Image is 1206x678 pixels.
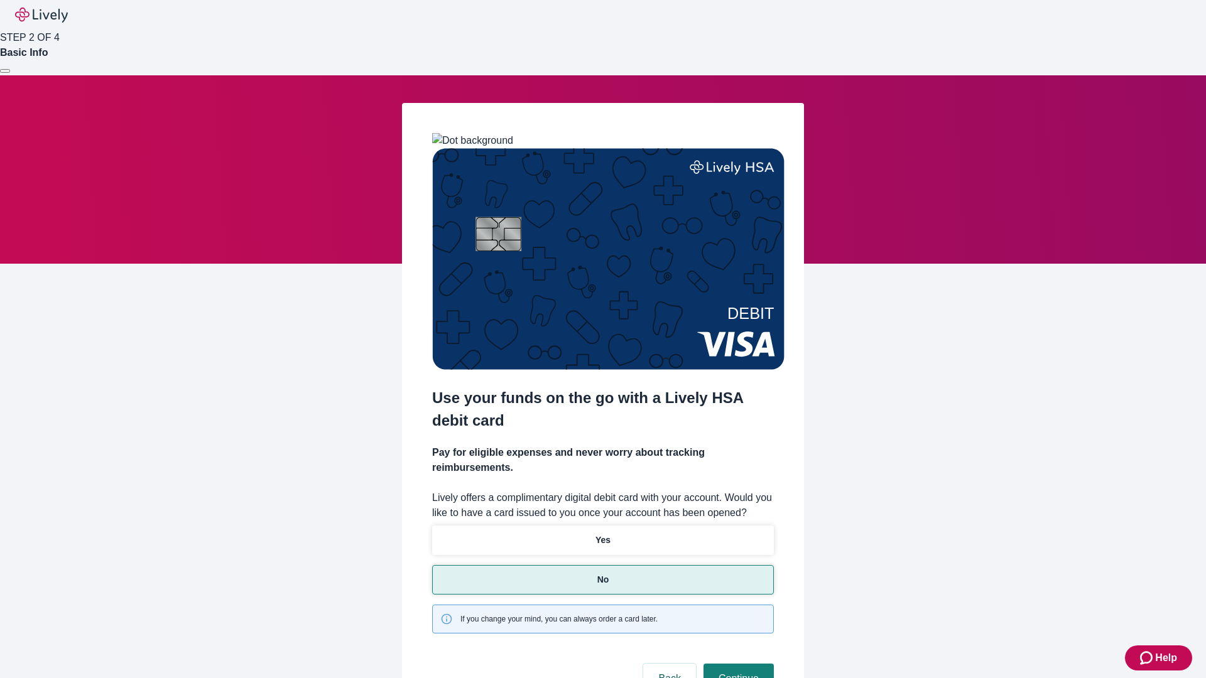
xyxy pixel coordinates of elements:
button: Zendesk support iconHelp [1125,645,1192,670]
span: If you change your mind, you can always order a card later. [460,613,658,625]
p: No [597,573,609,586]
h2: Use your funds on the go with a Lively HSA debit card [432,387,774,432]
button: No [432,565,774,595]
img: Dot background [432,133,513,148]
p: Yes [595,534,611,547]
img: Lively [15,8,68,23]
label: Lively offers a complimentary digital debit card with your account. Would you like to have a card... [432,490,774,520]
span: Help [1155,650,1177,665]
img: Debit card [432,148,785,370]
button: Yes [432,525,774,555]
svg: Zendesk support icon [1140,650,1155,665]
h4: Pay for eligible expenses and never worry about tracking reimbursements. [432,445,774,475]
